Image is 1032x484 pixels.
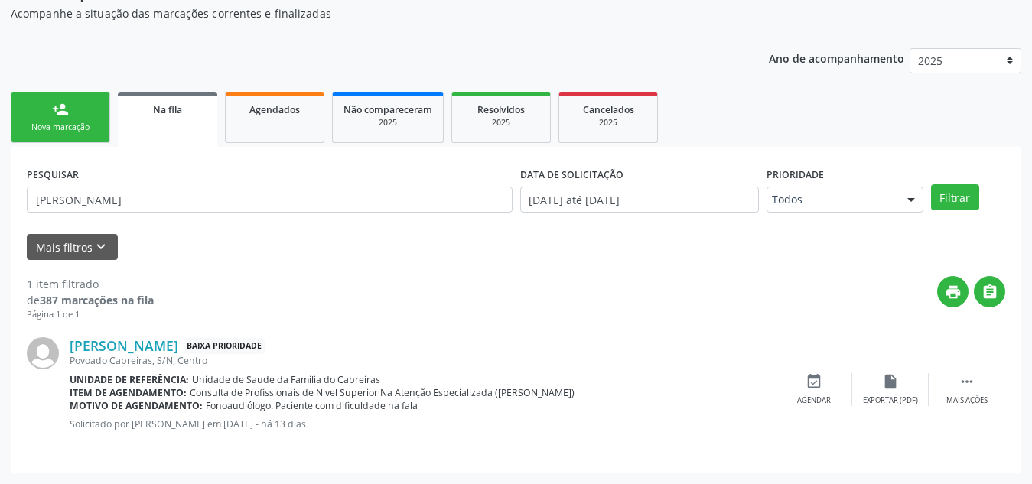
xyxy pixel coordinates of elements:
p: Ano de acompanhamento [769,48,904,67]
i:  [959,373,975,390]
i: keyboard_arrow_down [93,239,109,255]
div: 2025 [343,117,432,128]
div: 2025 [463,117,539,128]
img: img [27,337,59,369]
input: Nome, CNS [27,187,513,213]
div: 2025 [570,117,646,128]
div: de [27,292,154,308]
span: Todos [772,192,892,207]
i: event_available [806,373,822,390]
span: Cancelados [583,103,634,116]
div: Agendar [797,395,831,406]
a: [PERSON_NAME] [70,337,178,354]
button: print [937,276,969,307]
i: print [945,284,962,300]
div: Mais ações [946,395,988,406]
div: Povoado Cabreiras, S/N, Centro [70,354,776,367]
span: Não compareceram [343,103,432,116]
label: Prioridade [767,163,824,187]
button: Mais filtroskeyboard_arrow_down [27,234,118,261]
p: Solicitado por [PERSON_NAME] em [DATE] - há 13 dias [70,417,776,430]
label: PESQUISAR [27,163,79,187]
p: Acompanhe a situação das marcações correntes e finalizadas [11,5,718,21]
div: Exportar (PDF) [863,395,918,406]
button: Filtrar [931,184,979,210]
span: Fonoaudiólogo. Paciente com dificuldade na fala [206,399,418,412]
b: Unidade de referência: [70,373,189,386]
b: Item de agendamento: [70,386,187,399]
div: person_add [52,101,69,118]
label: DATA DE SOLICITAÇÃO [520,163,623,187]
span: Unidade de Saude da Familia do Cabreiras [192,373,380,386]
div: Nova marcação [22,122,99,133]
span: Agendados [249,103,300,116]
input: Selecione um intervalo [520,187,759,213]
strong: 387 marcações na fila [40,293,154,307]
div: Página 1 de 1 [27,308,154,321]
span: Resolvidos [477,103,525,116]
b: Motivo de agendamento: [70,399,203,412]
span: Baixa Prioridade [184,338,265,354]
div: 1 item filtrado [27,276,154,292]
i: insert_drive_file [882,373,899,390]
button:  [974,276,1005,307]
span: Consulta de Profissionais de Nivel Superior Na Atenção Especializada ([PERSON_NAME]) [190,386,575,399]
i:  [982,284,998,300]
span: Na fila [153,103,182,116]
